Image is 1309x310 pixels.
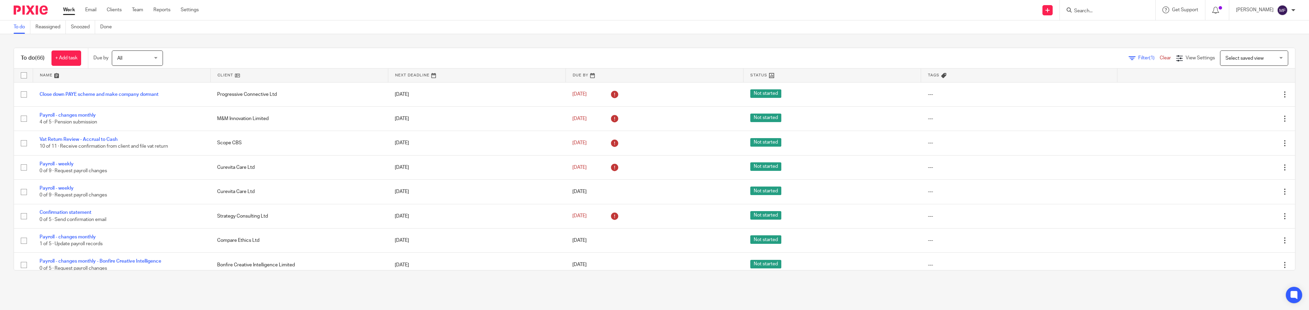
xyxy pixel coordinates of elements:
a: Payroll - weekly [40,186,74,191]
span: Not started [750,235,781,244]
a: Close down PAYE scheme and make company dormant [40,92,159,97]
img: svg%3E [1277,5,1288,16]
span: Not started [750,211,781,220]
img: Pixie [14,5,48,15]
div: --- [928,213,1111,220]
a: Payroll - changes monthly - Bonfire Creative Intelligence [40,259,161,264]
td: [DATE] [388,180,566,204]
span: [DATE] [572,165,587,170]
a: Email [85,6,96,13]
a: Vat Return Review - Accrual to Cash [40,137,118,142]
a: + Add task [51,50,81,66]
span: Not started [750,187,781,195]
p: [PERSON_NAME] [1236,6,1274,13]
a: Clients [107,6,122,13]
td: Progressive Connective Ltd [210,82,388,106]
span: Select saved view [1225,56,1264,61]
a: Done [100,20,117,34]
td: Bonfire Creative Intelligence Limited [210,253,388,277]
a: Confirmation statement [40,210,91,215]
span: View Settings [1186,56,1215,60]
span: 0 of 5 · Send confirmation email [40,217,106,222]
span: [DATE] [572,263,587,267]
td: [DATE] [388,131,566,155]
td: [DATE] [388,228,566,253]
td: Strategy Consulting Ltd [210,204,388,228]
input: Search [1073,8,1135,14]
a: Settings [181,6,199,13]
a: Reassigned [35,20,66,34]
div: --- [928,139,1111,146]
p: Due by [93,55,108,61]
span: 1 of 5 · Update payroll records [40,241,103,246]
h1: To do [21,55,45,62]
span: Not started [750,260,781,268]
td: [DATE] [388,82,566,106]
a: Clear [1160,56,1171,60]
div: --- [928,164,1111,171]
a: Team [132,6,143,13]
td: [DATE] [388,106,566,131]
a: Payroll - changes monthly [40,235,96,239]
td: Curevita Care Ltd [210,180,388,204]
a: To do [14,20,30,34]
td: [DATE] [388,253,566,277]
span: (1) [1149,56,1155,60]
span: (66) [35,55,45,61]
td: Curevita Care Ltd [210,155,388,179]
div: --- [928,91,1111,98]
a: Payroll - changes monthly [40,113,96,118]
span: [DATE] [572,238,587,243]
td: Compare Ethics Ltd [210,228,388,253]
span: [DATE] [572,189,587,194]
span: Not started [750,162,781,171]
td: Scope CBS [210,131,388,155]
span: [DATE] [572,116,587,121]
div: --- [928,262,1111,268]
span: Not started [750,114,781,122]
div: --- [928,188,1111,195]
span: 10 of 11 · Receive confirmation from client and file vat return [40,144,168,149]
a: Work [63,6,75,13]
span: All [117,56,122,61]
span: Not started [750,89,781,98]
span: [DATE] [572,214,587,219]
span: [DATE] [572,92,587,97]
td: [DATE] [388,155,566,179]
div: --- [928,237,1111,244]
span: 0 of 9 · Request payroll changes [40,168,107,173]
span: 0 of 9 · Request payroll changes [40,193,107,198]
span: Filter [1138,56,1160,60]
span: Get Support [1172,8,1198,12]
td: [DATE] [388,204,566,228]
span: 0 of 5 · Request payroll changes [40,266,107,271]
span: [DATE] [572,141,587,145]
div: --- [928,115,1111,122]
a: Reports [153,6,170,13]
span: Tags [928,73,939,77]
span: Not started [750,138,781,147]
td: M&M Innovation Limited [210,106,388,131]
a: Snoozed [71,20,95,34]
span: 4 of 5 · Pension submission [40,120,97,124]
a: Payroll - weekly [40,162,74,166]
